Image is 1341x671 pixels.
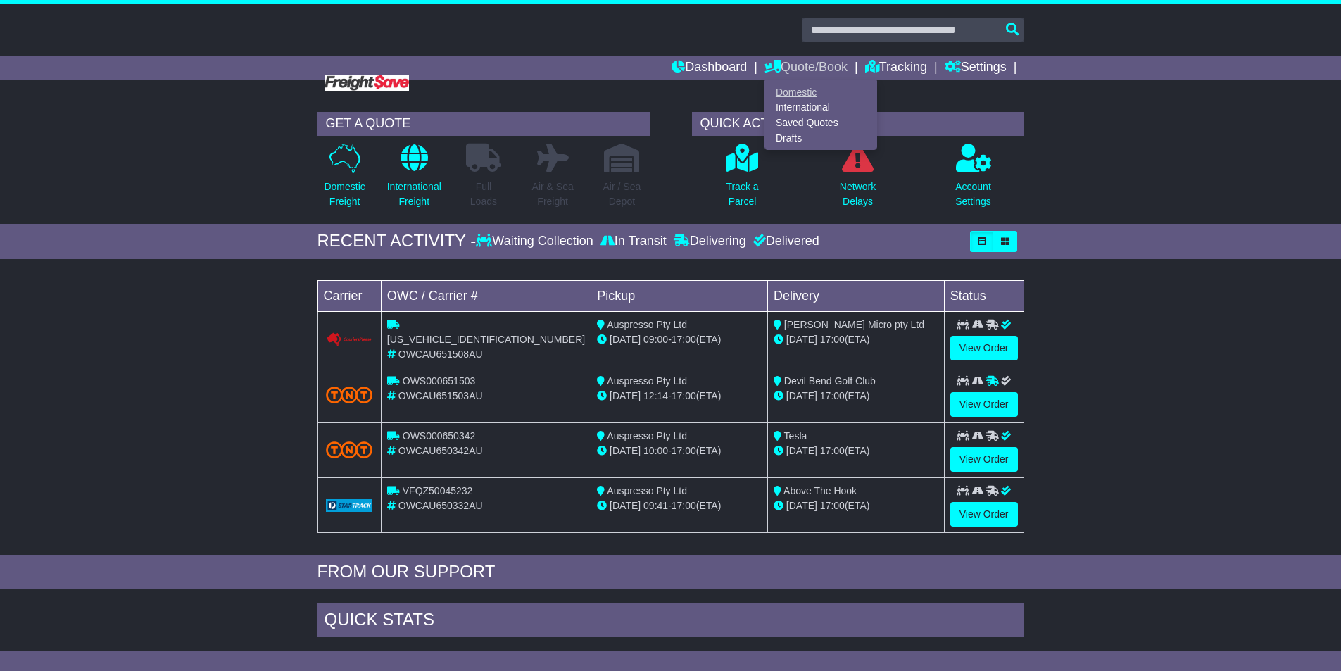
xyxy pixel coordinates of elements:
div: - (ETA) [597,498,762,513]
p: Full Loads [466,180,501,209]
img: TNT_Domestic.png [326,441,372,458]
a: NetworkDelays [839,143,876,217]
div: FROM OUR SUPPORT [317,562,1024,582]
div: QUICK ACTIONS [692,112,1024,136]
a: Settings [945,56,1007,80]
a: View Order [950,502,1018,527]
span: Devil Bend Golf Club [784,375,876,387]
span: 17:00 [672,334,696,345]
img: TNT_Domestic.png [326,387,372,403]
div: In Transit [597,234,670,249]
a: InternationalFreight [386,143,442,217]
div: - (ETA) [597,332,762,347]
span: 17:00 [820,500,845,511]
span: 09:00 [643,334,668,345]
p: Account Settings [955,180,991,209]
p: Network Delays [840,180,876,209]
img: GetCarrierServiceLogo [326,499,372,512]
td: OWC / Carrier # [381,280,591,311]
span: [PERSON_NAME] Micro pty Ltd [784,319,924,330]
div: Quote/Book [764,80,877,150]
p: International Freight [387,180,441,209]
span: 17:00 [672,445,696,456]
a: AccountSettings [955,143,992,217]
span: Auspresso Pty Ltd [607,485,687,496]
td: Pickup [591,280,768,311]
span: Auspresso Pty Ltd [607,430,687,441]
span: 12:14 [643,390,668,401]
div: GET A QUOTE [317,112,650,136]
div: (ETA) [774,444,938,458]
span: OWCAU650332AU [398,500,483,511]
td: Status [944,280,1024,311]
a: Drafts [765,130,876,146]
a: View Order [950,392,1018,417]
a: View Order [950,447,1018,472]
div: RECENT ACTIVITY - [317,231,477,251]
a: Domestic [765,84,876,100]
span: OWCAU650342AU [398,445,483,456]
span: OWS000650342 [403,430,476,441]
span: VFQZ50045232 [403,485,473,496]
div: Delivering [670,234,750,249]
span: OWCAU651508AU [398,349,483,360]
span: 17:00 [672,390,696,401]
a: Track aParcel [725,143,759,217]
div: Quick Stats [317,603,1024,641]
span: 17:00 [672,500,696,511]
span: 10:00 [643,445,668,456]
span: Auspresso Pty Ltd [607,375,687,387]
span: 17:00 [820,334,845,345]
div: Delivered [750,234,819,249]
span: [DATE] [786,445,817,456]
p: Air / Sea Depot [603,180,641,209]
span: [US_VEHICLE_IDENTIFICATION_NUMBER] [387,334,585,345]
span: 09:41 [643,500,668,511]
a: Tracking [865,56,927,80]
span: [DATE] [610,445,641,456]
td: Delivery [767,280,944,311]
div: Waiting Collection [476,234,596,249]
span: [DATE] [610,500,641,511]
a: Dashboard [672,56,747,80]
span: 17:00 [820,445,845,456]
span: Tesla [784,430,807,441]
span: [DATE] [786,500,817,511]
td: Carrier [317,280,381,311]
p: Domestic Freight [324,180,365,209]
img: Freight Save [325,75,409,91]
a: Saved Quotes [765,115,876,131]
span: Auspresso Pty Ltd [607,319,687,330]
span: [DATE] [786,334,817,345]
span: [DATE] [610,334,641,345]
span: OWCAU651503AU [398,390,483,401]
span: [DATE] [610,390,641,401]
span: OWS000651503 [403,375,476,387]
span: 17:00 [820,390,845,401]
div: (ETA) [774,498,938,513]
a: View Order [950,336,1018,360]
span: [DATE] [786,390,817,401]
div: - (ETA) [597,444,762,458]
div: (ETA) [774,332,938,347]
a: International [765,100,876,115]
a: Quote/Book [764,56,848,80]
div: (ETA) [774,389,938,403]
a: DomesticFreight [323,143,365,217]
span: Above The Hook [783,485,857,496]
p: Air & Sea Freight [532,180,574,209]
p: Track a Parcel [726,180,758,209]
div: - (ETA) [597,389,762,403]
img: Couriers_Please.png [326,332,372,347]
